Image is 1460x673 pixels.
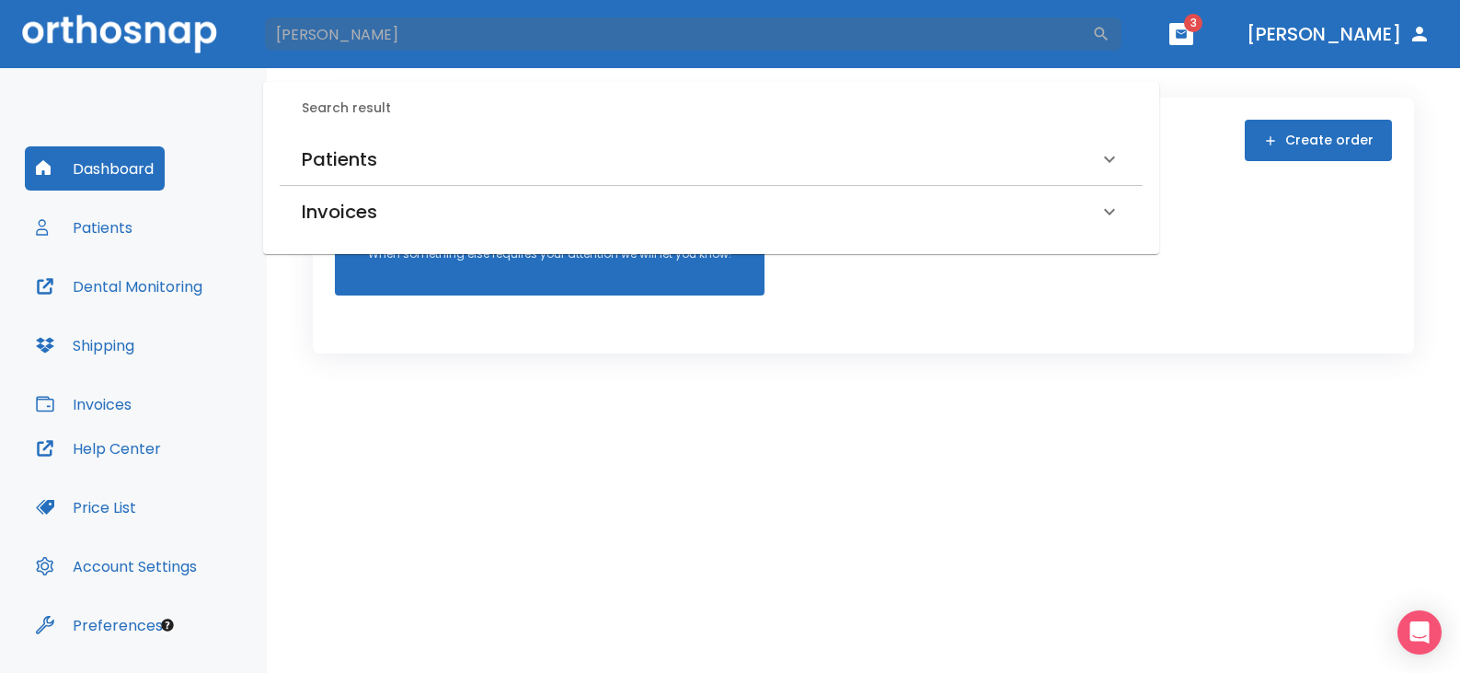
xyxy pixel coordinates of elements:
[25,426,172,470] button: Help Center
[1184,14,1202,32] span: 3
[263,16,1092,52] input: Search by Patient Name or Case #
[25,485,147,529] button: Price List
[280,133,1143,185] div: Patients
[302,197,377,226] h6: Invoices
[302,145,377,174] h6: Patients
[302,99,1143,119] h6: Search result
[25,264,213,308] button: Dental Monitoring
[368,246,731,262] p: When something else requires your attention we will let you know!
[25,603,174,647] button: Preferences
[1239,17,1438,51] button: [PERSON_NAME]
[1397,610,1442,655] div: Open Intercom Messenger
[25,323,145,367] button: Shipping
[25,382,143,426] button: Invoices
[25,146,165,191] button: Dashboard
[22,15,217,52] img: Orthosnap
[25,544,208,588] button: Account Settings
[25,205,144,249] button: Patients
[159,617,176,633] div: Tooltip anchor
[1245,120,1392,161] button: Create order
[280,186,1143,238] div: Invoices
